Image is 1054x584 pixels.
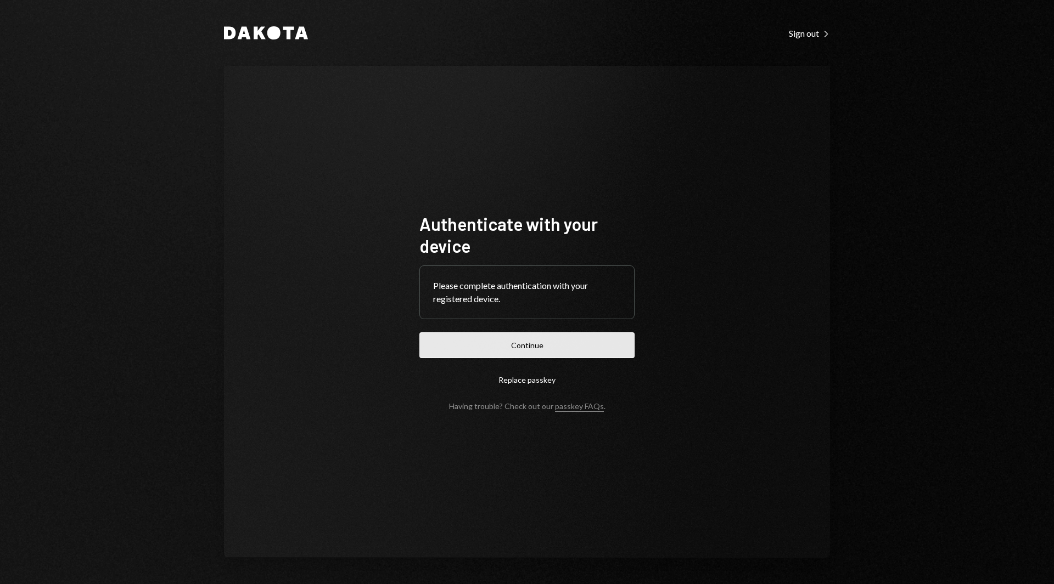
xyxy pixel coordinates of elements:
div: Please complete authentication with your registered device. [433,279,621,305]
a: Sign out [789,27,830,39]
button: Replace passkey [419,367,635,393]
button: Continue [419,332,635,358]
a: passkey FAQs [555,401,604,412]
div: Having trouble? Check out our . [449,401,606,411]
h1: Authenticate with your device [419,213,635,257]
div: Sign out [789,28,830,39]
